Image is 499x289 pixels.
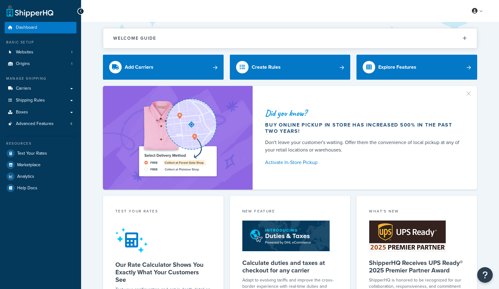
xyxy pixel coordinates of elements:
div: Buy online pickup in store has increased 500% in the past two years! [265,122,462,134]
span: Test Your Rates [17,151,47,156]
div: What's New [369,208,465,216]
span: Origins [16,61,30,67]
h5: Our Rate Calculator Shows You Exactly What Your Customers See [115,261,211,283]
img: ad-shirt-map-b0359fc47e01cab431d101c4b569394f6a03f54285957d908178d52f29eb9668.png [121,95,234,180]
a: Test Your Rates [5,148,76,159]
h5: ShipperHQ Receives UPS Ready® 2025 Premier Partner Award [369,259,465,274]
span: Carriers [16,86,31,91]
span: Advanced Features [16,121,54,127]
li: Advanced Features [5,118,76,130]
a: Activate In-Store Pickup [265,158,462,167]
li: Origins [5,58,76,70]
span: Analytics [17,174,34,179]
button: Welcome Guide [103,28,477,48]
span: 1 [71,50,72,55]
span: Boxes [16,110,28,115]
a: Advanced Features4 [5,118,76,130]
div: Explore Features [378,63,416,72]
div: Don't leave your customer's waiting. Offer them the convenience of local pickup at any of your re... [265,139,462,154]
div: Add Carriers [125,63,153,72]
span: Shipping Rules [16,98,45,103]
a: Origins1 [5,58,76,70]
div: Test your rates [115,208,211,216]
a: Help Docs [5,182,76,194]
a: Shipping Rules [5,95,76,106]
a: Analytics [5,171,76,182]
li: Websites [5,47,76,58]
h2: Welcome Guide [113,36,156,41]
div: New Feature [242,208,338,216]
a: Marketplace [5,159,76,171]
div: Manage Shipping [5,76,76,81]
a: Boxes [5,107,76,118]
a: Add Carriers [103,55,224,80]
span: 1 [71,61,72,67]
a: Explore Features [356,55,477,80]
button: Open Resource Center [477,267,493,283]
div: Resources [5,141,76,146]
span: Help Docs [17,186,37,191]
span: Websites [16,50,33,55]
div: Did you know? [265,109,462,117]
span: Dashboard [16,25,37,30]
div: Create Rules [252,63,281,72]
a: Carriers [5,83,76,94]
a: Create Rules [230,55,351,80]
a: Websites1 [5,47,76,58]
div: Basic Setup [5,40,76,45]
span: Marketplace [17,162,41,168]
h5: Calculate duties and taxes at checkout for any carrier [242,259,338,274]
span: 4 [70,121,72,127]
a: Dashboard [5,22,76,33]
